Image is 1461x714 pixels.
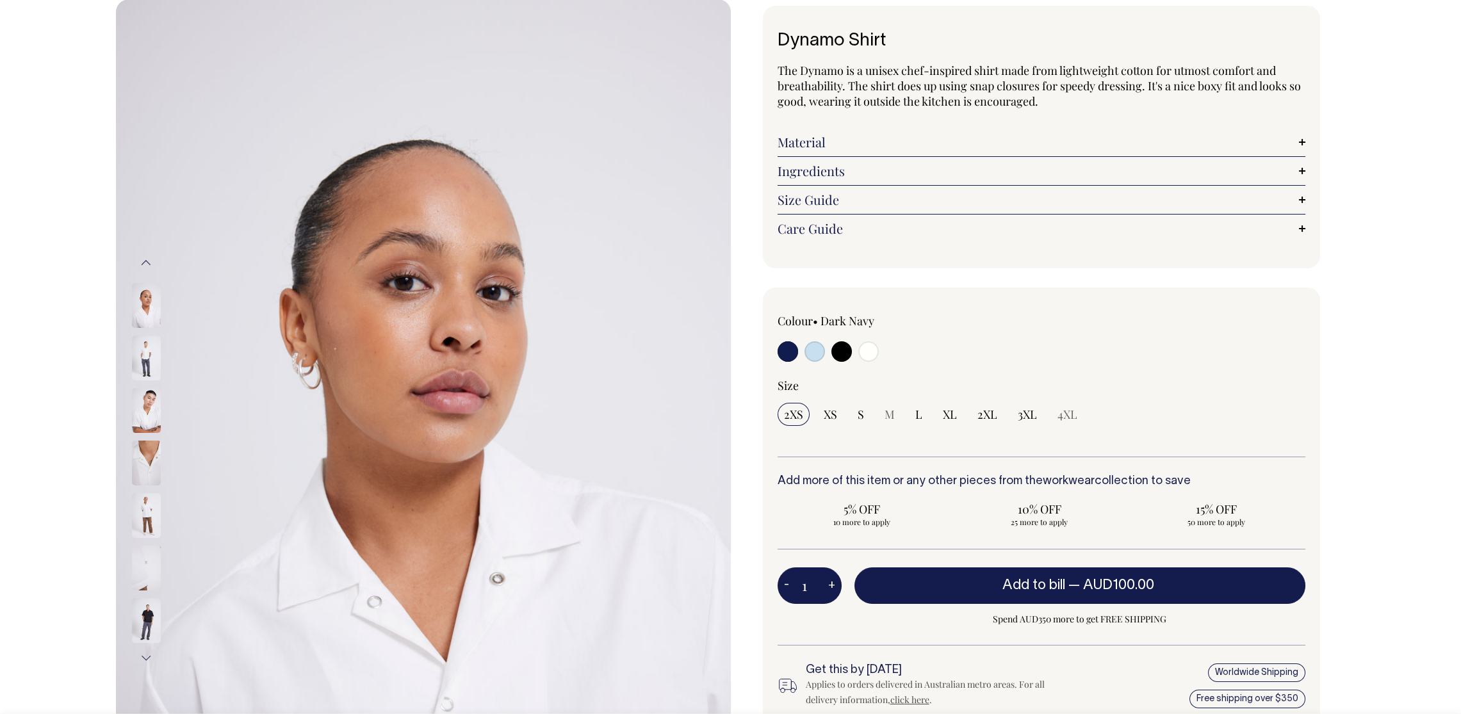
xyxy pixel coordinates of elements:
[1011,403,1043,426] input: 3XL
[778,163,1305,179] a: Ingredients
[1051,403,1084,426] input: 4XL
[915,407,922,422] span: L
[778,475,1305,488] h6: Add more of this item or any other pieces from the collection to save
[136,644,156,672] button: Next
[132,598,161,643] img: black
[943,407,957,422] span: XL
[885,407,895,422] span: M
[132,493,161,538] img: off-white
[778,313,989,329] div: Colour
[854,612,1305,627] span: Spend AUD350 more to get FREE SHIPPING
[136,248,156,277] button: Previous
[1083,579,1154,592] span: AUD100.00
[1002,579,1065,592] span: Add to bill
[824,407,837,422] span: XS
[778,134,1305,150] a: Material
[784,501,941,517] span: 5% OFF
[778,31,1305,51] h1: Dynamo Shirt
[778,221,1305,236] a: Care Guide
[132,283,161,328] img: off-white
[851,403,870,426] input: S
[778,63,1301,109] span: The Dynamo is a unisex chef-inspired shirt made from lightweight cotton for utmost comfort and br...
[132,336,161,380] img: off-white
[1068,579,1157,592] span: —
[878,403,901,426] input: M
[1018,407,1037,422] span: 3XL
[961,501,1118,517] span: 10% OFF
[813,313,818,329] span: •
[820,313,874,329] label: Dark Navy
[784,517,941,527] span: 10 more to apply
[132,388,161,433] img: off-white
[132,441,161,485] img: off-white
[1138,517,1295,527] span: 50 more to apply
[936,403,963,426] input: XL
[854,567,1305,603] button: Add to bill —AUD100.00
[822,573,842,599] button: +
[961,517,1118,527] span: 25 more to apply
[778,192,1305,207] a: Size Guide
[1138,501,1295,517] span: 15% OFF
[778,498,947,531] input: 5% OFF 10 more to apply
[817,403,844,426] input: XS
[132,546,161,590] img: off-white
[977,407,997,422] span: 2XL
[909,403,929,426] input: L
[778,403,810,426] input: 2XS
[784,407,803,422] span: 2XS
[1043,476,1095,487] a: workwear
[1132,498,1302,531] input: 15% OFF 50 more to apply
[806,677,1066,708] div: Applies to orders delivered in Australian metro areas. For all delivery information, .
[806,664,1066,677] h6: Get this by [DATE]
[778,573,796,599] button: -
[971,403,1004,426] input: 2XL
[890,694,929,706] a: click here
[778,378,1305,393] div: Size
[954,498,1124,531] input: 10% OFF 25 more to apply
[1057,407,1077,422] span: 4XL
[858,407,864,422] span: S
